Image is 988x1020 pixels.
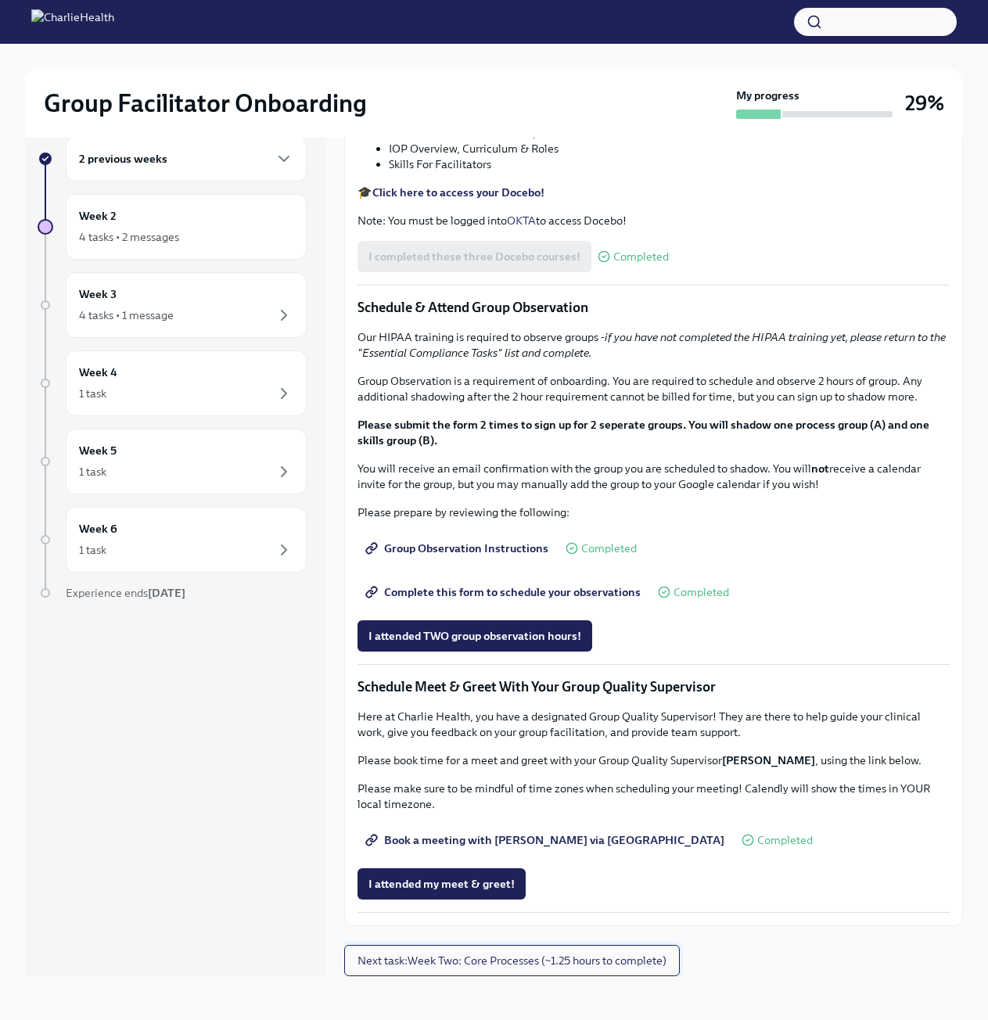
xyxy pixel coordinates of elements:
[357,329,950,361] p: Our HIPAA training is required to observe groups -
[368,628,581,644] span: I attended TWO group observation hours!
[357,709,950,740] p: Here at Charlie Health, you have a designated Group Quality Supervisor! They are there to help gu...
[31,9,114,34] img: CharlieHealth
[357,330,946,360] em: if you have not completed the HIPAA training yet, please return to the "Essential Compliance Task...
[722,753,815,767] strong: [PERSON_NAME]
[357,505,950,520] p: Please prepare by reviewing the following:
[357,185,950,200] p: 🎓
[79,520,117,537] h6: Week 6
[38,350,307,416] a: Week 41 task
[79,307,174,323] div: 4 tasks • 1 message
[368,584,641,600] span: Complete this form to schedule your observations
[79,207,117,224] h6: Week 2
[79,286,117,303] h6: Week 3
[581,543,637,555] span: Completed
[79,150,167,167] h6: 2 previous weeks
[66,136,307,181] div: 2 previous weeks
[38,429,307,494] a: Week 51 task
[368,832,724,848] span: Book a meeting with [PERSON_NAME] via [GEOGRAPHIC_DATA]
[357,824,735,856] a: Book a meeting with [PERSON_NAME] via [GEOGRAPHIC_DATA]
[811,462,829,476] strong: not
[905,89,944,117] h3: 29%
[79,386,106,401] div: 1 task
[357,533,559,564] a: Group Observation Instructions
[79,364,117,381] h6: Week 4
[357,868,526,900] button: I attended my meet & greet!
[344,945,680,976] button: Next task:Week Two: Core Processes (~1.25 hours to complete)
[38,507,307,573] a: Week 61 task
[79,442,117,459] h6: Week 5
[757,835,813,846] span: Completed
[66,586,185,600] span: Experience ends
[357,781,950,812] p: Please make sure to be mindful of time zones when scheduling your meeting! Calendly will show the...
[389,141,950,156] li: IOP Overview, Curriculum & Roles
[79,542,106,558] div: 1 task
[507,214,536,228] a: OKTA
[79,464,106,479] div: 1 task
[357,461,950,492] p: You will receive an email confirmation with the group you are scheduled to shadow. You will recei...
[44,88,367,119] h2: Group Facilitator Onboarding
[368,876,515,892] span: I attended my meet & greet!
[357,298,950,317] p: Schedule & Attend Group Observation
[613,251,669,263] span: Completed
[357,213,950,228] p: Note: You must be logged into to access Docebo!
[357,576,652,608] a: Complete this form to schedule your observations
[389,156,950,172] li: Skills For Facilitators
[357,953,666,968] span: Next task : Week Two: Core Processes (~1.25 hours to complete)
[79,229,179,245] div: 4 tasks • 2 messages
[357,373,950,404] p: Group Observation is a requirement of onboarding. You are required to schedule and observe 2 hour...
[357,752,950,768] p: Please book time for a meet and greet with your Group Quality Supervisor , using the link below.
[368,541,548,556] span: Group Observation Instructions
[38,194,307,260] a: Week 24 tasks • 2 messages
[357,677,950,696] p: Schedule Meet & Greet With Your Group Quality Supervisor
[357,620,592,652] button: I attended TWO group observation hours!
[38,272,307,338] a: Week 34 tasks • 1 message
[736,88,799,103] strong: My progress
[357,418,929,447] strong: Please submit the form 2 times to sign up for 2 seperate groups. You will shadow one process grou...
[674,587,729,598] span: Completed
[372,185,544,199] a: Click here to access your Docebo!
[148,586,185,600] strong: [DATE]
